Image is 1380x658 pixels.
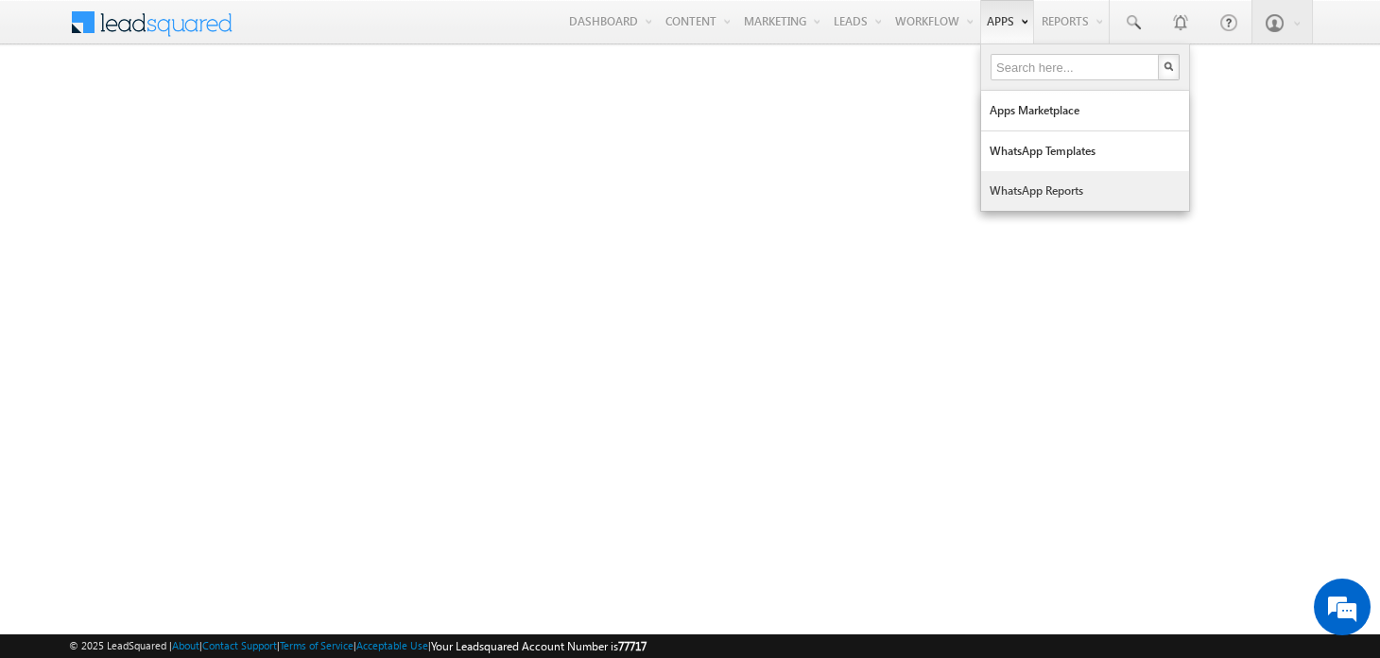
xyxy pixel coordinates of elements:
a: WhatsApp Reports [981,171,1189,211]
span: © 2025 LeadSquared | | | | | [69,637,647,655]
img: Search [1164,61,1173,71]
span: Your Leadsquared Account Number is [431,639,647,653]
a: Contact Support [202,639,277,651]
a: Terms of Service [280,639,354,651]
a: WhatsApp Templates [981,131,1189,171]
input: Search here... [991,54,1161,80]
a: Acceptable Use [356,639,428,651]
a: About [172,639,199,651]
a: Apps Marketplace [981,91,1189,130]
span: 77717 [618,639,647,653]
